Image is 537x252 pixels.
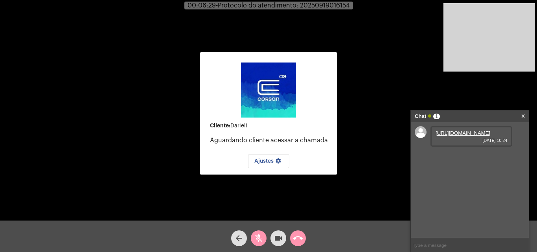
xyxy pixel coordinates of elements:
mat-icon: videocam [274,234,283,243]
a: X [521,110,525,122]
strong: Cliente: [210,123,230,128]
mat-icon: call_end [293,234,303,243]
span: [DATE] 10:24 [436,138,507,143]
strong: Chat [415,110,426,122]
p: Aguardando cliente acessar a chamada [210,137,331,144]
mat-icon: settings [274,158,283,167]
span: Online [428,114,431,118]
span: Protocolo do atendimento: 20250919016154 [216,2,350,9]
span: Ajustes [254,158,283,164]
a: [URL][DOMAIN_NAME] [436,130,490,136]
mat-icon: arrow_back [234,234,244,243]
img: d4669ae0-8c07-2337-4f67-34b0df7f5ae4.jpeg [241,63,296,118]
div: Darieli [210,123,331,129]
button: Ajustes [248,154,289,168]
span: • [216,2,218,9]
span: 00:06:29 [188,2,216,9]
span: 1 [433,114,440,119]
input: Type a message [411,238,529,252]
mat-icon: mic_off [254,234,263,243]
